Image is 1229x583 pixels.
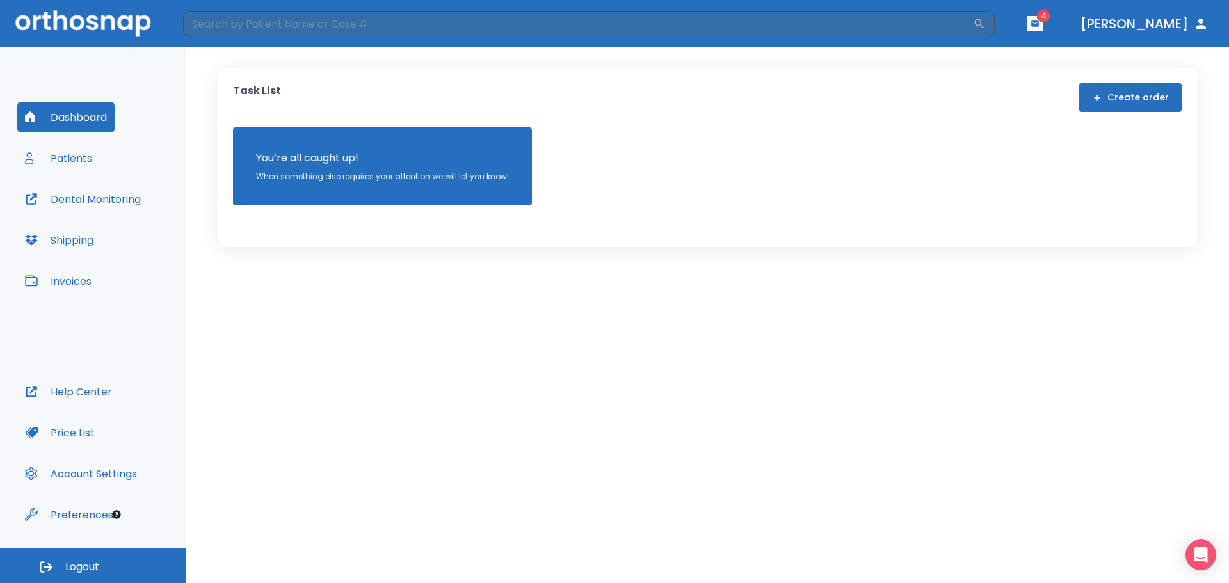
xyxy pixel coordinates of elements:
[15,10,151,36] img: Orthosnap
[233,83,281,112] p: Task List
[17,102,115,132] button: Dashboard
[17,376,120,407] button: Help Center
[1037,10,1050,22] span: 4
[1079,83,1182,112] button: Create order
[1075,12,1214,35] button: [PERSON_NAME]
[17,184,149,214] button: Dental Monitoring
[17,417,102,448] button: Price List
[17,225,101,255] button: Shipping
[183,11,973,36] input: Search by Patient Name or Case #
[256,150,509,166] p: You’re all caught up!
[17,499,121,530] button: Preferences
[65,560,99,574] span: Logout
[17,458,145,489] button: Account Settings
[1185,539,1216,570] div: Open Intercom Messenger
[17,266,99,296] button: Invoices
[256,171,509,182] p: When something else requires your attention we will let you know!
[17,143,100,173] button: Patients
[111,509,122,520] div: Tooltip anchor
